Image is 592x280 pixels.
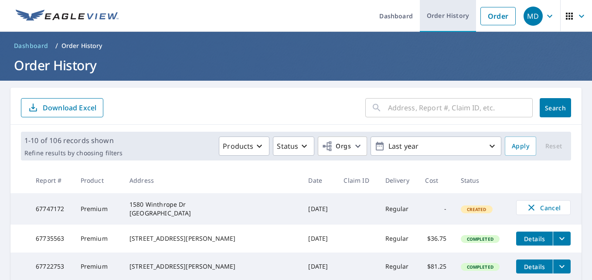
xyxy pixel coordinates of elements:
[301,167,337,193] th: Date
[418,167,453,193] th: Cost
[277,141,298,151] p: Status
[322,141,351,152] span: Orgs
[74,225,122,253] td: Premium
[10,39,52,53] a: Dashboard
[55,41,58,51] li: /
[524,7,543,26] div: MD
[318,137,367,156] button: Orgs
[223,141,253,151] p: Products
[385,139,487,154] p: Last year
[547,104,564,112] span: Search
[21,98,103,117] button: Download Excel
[10,39,582,53] nav: breadcrumb
[371,137,501,156] button: Last year
[122,167,301,193] th: Address
[24,149,122,157] p: Refine results by choosing filters
[219,137,269,156] button: Products
[378,193,418,225] td: Regular
[29,225,73,253] td: 67735563
[505,137,536,156] button: Apply
[454,167,510,193] th: Status
[521,235,548,243] span: Details
[388,96,533,120] input: Address, Report #, Claim ID, etc.
[10,56,582,74] h1: Order History
[74,193,122,225] td: Premium
[462,236,499,242] span: Completed
[553,260,571,273] button: filesDropdownBtn-67722753
[301,225,337,253] td: [DATE]
[540,98,571,117] button: Search
[29,193,73,225] td: 67747172
[43,103,96,113] p: Download Excel
[462,206,492,212] span: Created
[378,225,418,253] td: Regular
[462,264,499,270] span: Completed
[418,193,453,225] td: -
[129,262,294,271] div: [STREET_ADDRESS][PERSON_NAME]
[418,225,453,253] td: $36.75
[24,135,122,146] p: 1-10 of 106 records shown
[301,193,337,225] td: [DATE]
[14,41,48,50] span: Dashboard
[129,200,294,218] div: 1580 Winthrope Dr [GEOGRAPHIC_DATA]
[29,167,73,193] th: Report #
[61,41,102,50] p: Order History
[521,263,548,271] span: Details
[516,260,553,273] button: detailsBtn-67722753
[516,232,553,246] button: detailsBtn-67735563
[337,167,378,193] th: Claim ID
[525,202,561,213] span: Cancel
[480,7,516,25] a: Order
[516,200,571,215] button: Cancel
[129,234,294,243] div: [STREET_ADDRESS][PERSON_NAME]
[378,167,418,193] th: Delivery
[553,232,571,246] button: filesDropdownBtn-67735563
[16,10,119,23] img: EV Logo
[273,137,314,156] button: Status
[74,167,122,193] th: Product
[512,141,529,152] span: Apply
